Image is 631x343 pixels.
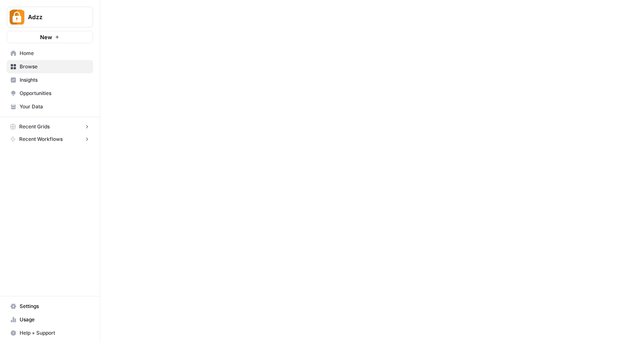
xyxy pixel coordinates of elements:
span: Settings [20,303,89,310]
a: Home [7,47,93,60]
button: Help + Support [7,326,93,340]
span: Home [20,50,89,57]
span: Adzz [28,13,78,21]
button: Workspace: Adzz [7,7,93,28]
a: Insights [7,73,93,87]
button: Recent Workflows [7,133,93,145]
span: New [40,33,52,41]
a: Browse [7,60,93,73]
button: Recent Grids [7,120,93,133]
a: Settings [7,300,93,313]
span: Insights [20,76,89,84]
span: Help + Support [20,329,89,337]
span: Recent Workflows [19,135,63,143]
button: New [7,31,93,43]
span: Browse [20,63,89,70]
span: Recent Grids [19,123,50,130]
span: Opportunities [20,90,89,97]
a: Opportunities [7,87,93,100]
span: Your Data [20,103,89,110]
a: Usage [7,313,93,326]
a: Your Data [7,100,93,113]
span: Usage [20,316,89,323]
img: Adzz Logo [10,10,25,25]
